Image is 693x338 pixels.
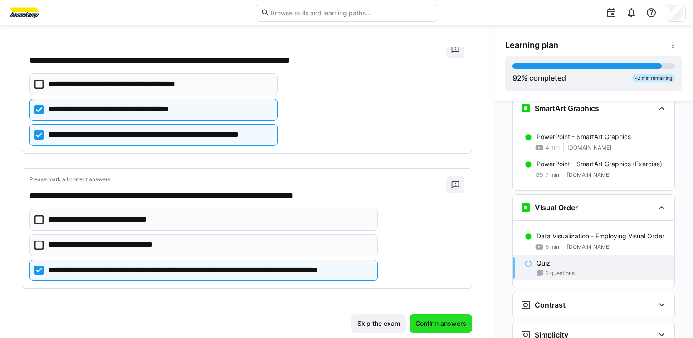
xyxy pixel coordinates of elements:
span: 4 min [546,144,560,151]
h3: SmartArt Graphics [535,104,599,113]
button: Confirm answers [410,314,472,333]
div: 42 min remaining [632,74,675,82]
span: Confirm answers [414,319,468,328]
span: 92 [512,73,522,82]
h3: Contrast [535,300,566,309]
span: [DOMAIN_NAME] [567,243,611,251]
p: Data Visualization - Employing Visual Order [537,232,664,241]
span: Skip the exam [356,319,401,328]
span: Learning plan [505,40,558,50]
button: Skip the exam [351,314,406,333]
input: Browse skills and learning paths... [270,9,432,17]
span: [DOMAIN_NAME] [567,171,611,179]
p: Please mark all correct answers. [29,176,446,183]
span: [DOMAIN_NAME] [567,144,611,151]
p: PowerPoint - SmartArt Graphics [537,132,631,141]
span: 2 questions [546,270,575,277]
span: 7 min [546,171,559,179]
p: PowerPoint - SmartArt Graphics (Exercise) [537,159,662,169]
div: % completed [512,72,566,83]
span: 5 min [546,243,559,251]
p: Quiz [537,259,550,268]
h3: Visual Order [535,203,578,212]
